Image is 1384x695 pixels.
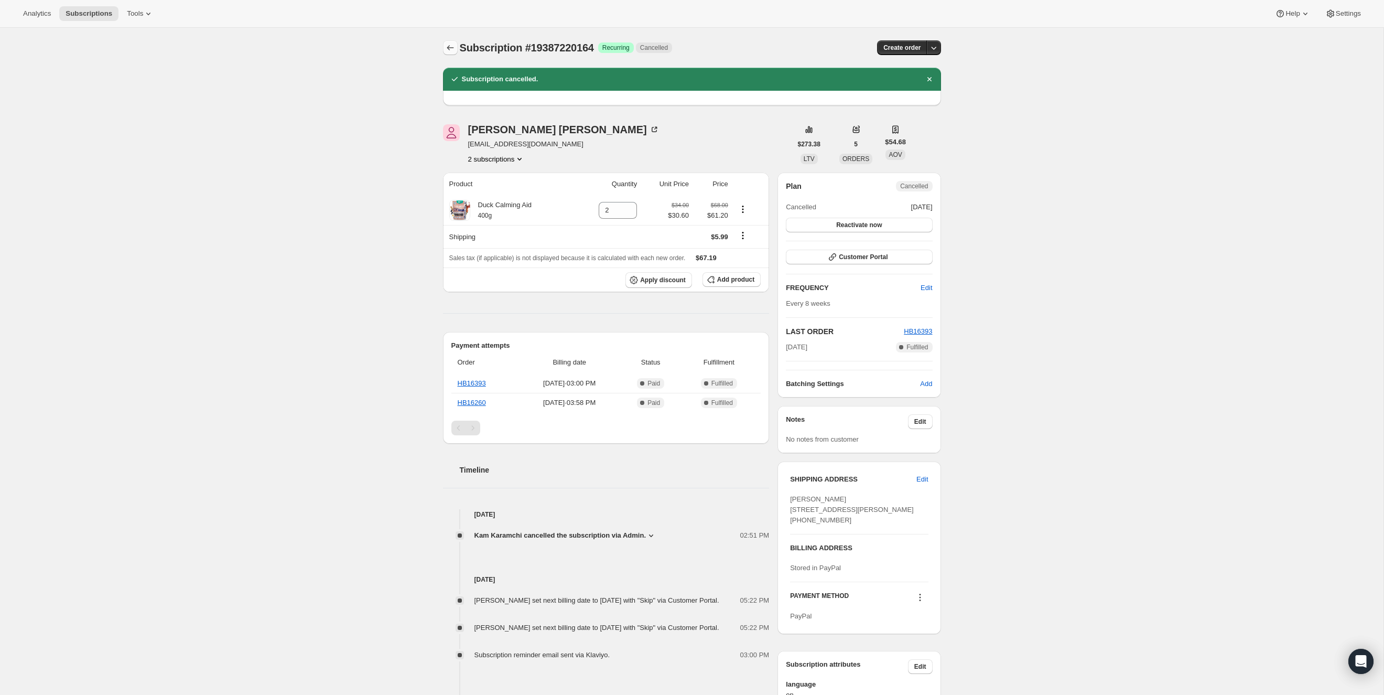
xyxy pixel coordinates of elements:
span: [PERSON_NAME] set next billing date to [DATE] with "Skip" via Customer Portal. [474,624,719,632]
span: Customer Portal [839,253,888,261]
span: PayPal [790,612,812,620]
th: Quantity [576,173,640,196]
button: Subscriptions [443,40,458,55]
span: Settings [1336,9,1361,18]
h3: PAYMENT METHOD [790,592,849,606]
small: $68.00 [711,202,728,208]
h2: Payment attempts [451,340,761,351]
span: Edit [914,418,926,426]
img: product img [449,200,470,221]
th: Order [451,351,518,374]
a: HB16393 [458,379,486,387]
button: Settings [1319,6,1367,21]
h3: Notes [786,414,908,429]
span: $67.19 [696,254,717,262]
a: HB16260 [458,399,486,407]
span: $54.68 [885,137,906,147]
button: Reactivate now [786,218,932,232]
button: Dismiss notification [922,72,937,87]
span: Cancelled [900,182,928,190]
span: Cancelled [786,202,816,212]
span: Add product [717,275,754,284]
span: 03:00 PM [740,650,770,660]
span: language [786,679,932,690]
span: [PERSON_NAME] set next billing date to [DATE] with "Skip" via Customer Portal. [474,596,719,604]
span: 02:51 PM [740,530,770,541]
span: Every 8 weeks [786,300,830,307]
h2: Subscription cancelled. [462,74,538,84]
small: 400g [478,212,492,219]
span: Fulfilled [711,379,733,388]
a: HB16393 [904,327,932,335]
span: Edit [921,283,932,293]
button: Product actions [468,154,525,164]
button: $273.38 [792,137,827,152]
button: HB16393 [904,326,932,337]
button: Shipping actions [734,230,751,241]
h4: [DATE] [443,574,770,585]
th: Product [443,173,576,196]
div: Open Intercom Messenger [1348,649,1374,674]
button: Add [914,376,938,392]
button: Edit [914,280,938,296]
button: Customer Portal [786,250,932,264]
span: $30.60 [668,210,689,221]
span: Subscriptions [66,9,112,18]
h4: [DATE] [443,509,770,520]
span: Analytics [23,9,51,18]
span: $273.38 [798,140,820,148]
span: $5.99 [711,233,728,241]
button: Tools [121,6,160,21]
h2: Timeline [460,465,770,475]
span: Help [1285,9,1300,18]
span: Reactivate now [836,221,882,229]
button: Create order [877,40,927,55]
button: Edit [908,659,933,674]
span: 05:22 PM [740,595,770,606]
span: Fulfilled [906,343,928,351]
span: [DATE] · 03:58 PM [521,398,618,408]
button: Subscriptions [59,6,118,21]
button: Kam Karamchi cancelled the subscription via Admin. [474,530,657,541]
span: Edit [916,474,928,485]
h6: Batching Settings [786,379,920,389]
span: [DATE] [911,202,933,212]
span: Add [920,379,932,389]
span: Tools [127,9,143,18]
span: ORDERS [842,155,869,163]
button: Edit [908,414,933,429]
span: [PERSON_NAME] [STREET_ADDRESS][PERSON_NAME] [PHONE_NUMBER] [790,495,914,524]
span: Status [624,357,677,368]
h2: LAST ORDER [786,326,904,337]
button: Analytics [17,6,57,21]
th: Unit Price [640,173,692,196]
span: $61.20 [695,210,728,221]
h2: FREQUENCY [786,283,921,293]
h3: SHIPPING ADDRESS [790,474,916,485]
button: 5 [848,137,864,152]
nav: Pagination [451,421,761,435]
span: Paid [647,379,660,388]
span: Kam Karamchi cancelled the subscription via Admin. [474,530,646,541]
span: 05:22 PM [740,623,770,633]
div: Duck Calming Aid [470,200,532,221]
span: Subscription #19387220164 [460,42,594,54]
span: Cancelled [640,44,668,52]
span: JANET BALDWIN [443,124,460,141]
span: No notes from customer [786,435,859,443]
span: Recurring [602,44,630,52]
button: Apply discount [625,272,692,288]
span: Billing date [521,357,618,368]
h3: Subscription attributes [786,659,908,674]
span: Edit [914,662,926,671]
span: Stored in PayPal [790,564,841,572]
span: Create order [883,44,921,52]
small: $34.00 [672,202,689,208]
span: Subscription reminder email sent via Klaviyo. [474,651,610,659]
span: AOV [889,151,902,158]
span: Sales tax (if applicable) is not displayed because it is calculated with each new order. [449,254,686,262]
div: [PERSON_NAME] [PERSON_NAME] [468,124,659,135]
span: Fulfilled [711,399,733,407]
button: Product actions [734,204,751,215]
